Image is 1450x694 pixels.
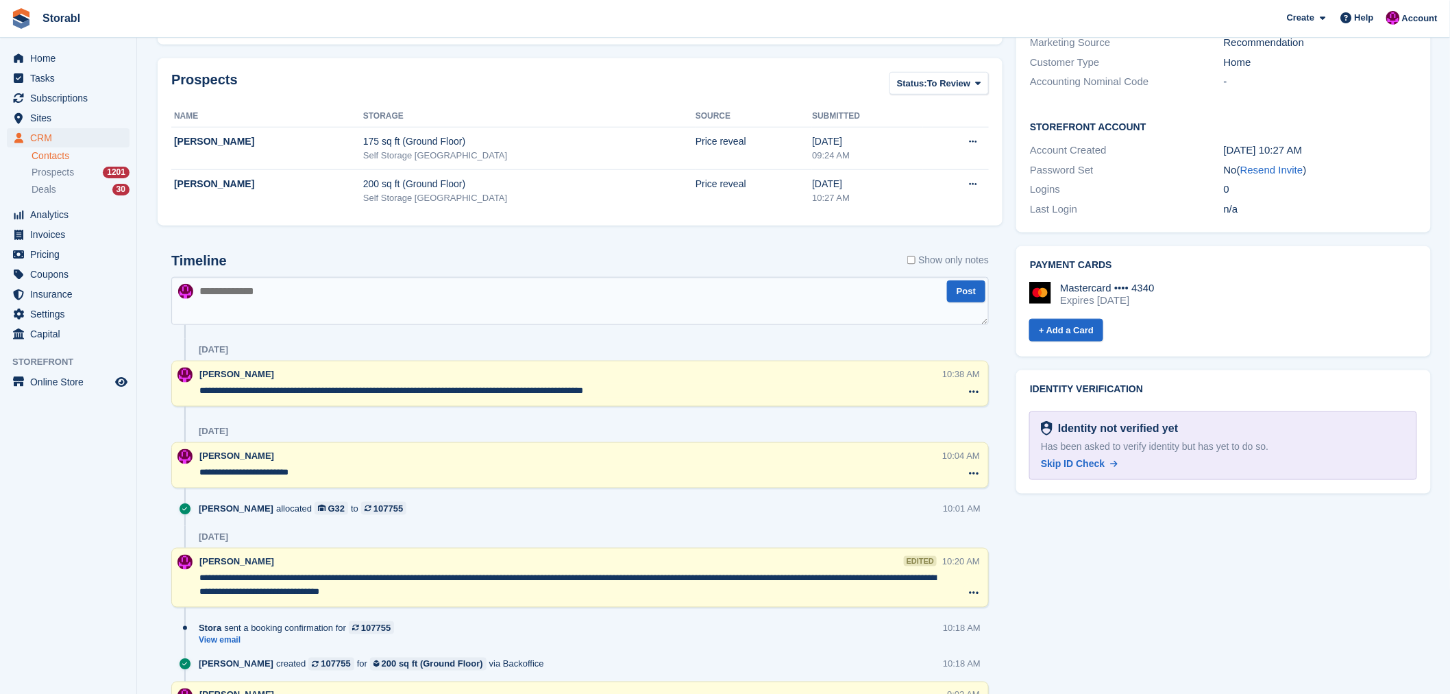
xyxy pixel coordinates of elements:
[113,374,130,390] a: Preview store
[30,324,112,344] span: Capital
[308,658,354,671] a: 107755
[943,621,981,634] div: 10:18 AM
[7,205,130,224] a: menu
[363,177,696,191] div: 200 sq ft (Ground Floor)
[37,7,86,29] a: Storabl
[1041,458,1105,469] span: Skip ID Check
[199,344,228,355] div: [DATE]
[178,284,193,299] img: Helen Morton
[171,253,227,269] h2: Timeline
[30,304,112,324] span: Settings
[1030,260,1417,271] h2: Payment cards
[32,149,130,163] a: Contacts
[927,77,970,91] span: To Review
[30,128,112,147] span: CRM
[30,205,112,224] span: Analytics
[1224,182,1418,198] div: 0
[7,324,130,344] a: menu
[1030,202,1224,217] div: Last Login
[30,265,112,284] span: Coupons
[696,106,812,128] th: Source
[199,451,274,461] span: [PERSON_NAME]
[7,225,130,244] a: menu
[112,184,130,195] div: 30
[7,285,130,304] a: menu
[897,77,927,91] span: Status:
[1029,282,1051,304] img: Mastercard Logo
[1030,384,1417,395] h2: Identity verification
[1030,119,1417,133] h2: Storefront Account
[696,134,812,149] div: Price reveal
[32,183,56,196] span: Deals
[1224,35,1418,51] div: Recommendation
[382,658,483,671] div: 200 sq ft (Ground Floor)
[199,621,401,634] div: sent a booking confirmation for
[1060,294,1155,307] div: Expires [DATE]
[103,167,130,178] div: 1201
[812,177,922,191] div: [DATE]
[174,177,363,191] div: [PERSON_NAME]
[1029,319,1103,342] a: + Add a Card
[177,368,193,383] img: Helen Morton
[1386,11,1400,25] img: Helen Morton
[7,265,130,284] a: menu
[171,106,363,128] th: Name
[942,368,980,381] div: 10:38 AM
[177,555,193,570] img: Helen Morton
[1240,164,1303,176] a: Resend Invite
[11,8,32,29] img: stora-icon-8386f47178a22dfd0bd8f6a31ec36ba5ce8667c1dd55bd0f319d3a0aa187defe.svg
[1060,282,1155,294] div: Mastercard •••• 4340
[907,253,990,267] label: Show only notes
[361,502,406,515] a: 107755
[812,191,922,205] div: 10:27 AM
[942,555,980,568] div: 10:20 AM
[321,658,350,671] div: 107755
[30,285,112,304] span: Insurance
[363,149,696,163] div: Self Storage [GEOGRAPHIC_DATA]
[1355,11,1374,25] span: Help
[1030,182,1224,198] div: Logins
[1041,457,1118,471] a: Skip ID Check
[1030,74,1224,90] div: Accounting Nominal Code
[812,149,922,163] div: 09:24 AM
[199,531,228,542] div: [DATE]
[7,304,130,324] a: menu
[1053,420,1178,437] div: Identity not verified yet
[199,621,221,634] span: Stora
[171,72,238,97] h2: Prospects
[199,556,274,566] span: [PERSON_NAME]
[1030,55,1224,71] div: Customer Type
[1030,143,1224,158] div: Account Created
[947,280,985,303] button: Post
[1287,11,1314,25] span: Create
[32,166,74,179] span: Prospects
[7,88,130,108] a: menu
[177,449,193,464] img: Helen Morton
[30,225,112,244] span: Invoices
[199,502,273,515] span: [PERSON_NAME]
[30,372,112,392] span: Online Store
[1237,164,1307,176] span: ( )
[199,658,273,671] span: [PERSON_NAME]
[363,106,696,128] th: Storage
[1224,74,1418,90] div: -
[1224,143,1418,158] div: [DATE] 10:27 AM
[904,556,937,566] div: edited
[30,108,112,128] span: Sites
[812,106,922,128] th: Submitted
[32,182,130,197] a: Deals 30
[7,69,130,88] a: menu
[361,621,391,634] div: 107755
[199,502,413,515] div: allocated to
[889,72,989,95] button: Status: To Review
[32,165,130,180] a: Prospects 1201
[1224,163,1418,178] div: No
[199,635,401,647] a: View email
[373,502,403,515] div: 107755
[7,245,130,264] a: menu
[328,502,345,515] div: G32
[315,502,348,515] a: G32
[812,134,922,149] div: [DATE]
[30,69,112,88] span: Tasks
[363,191,696,205] div: Self Storage [GEOGRAPHIC_DATA]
